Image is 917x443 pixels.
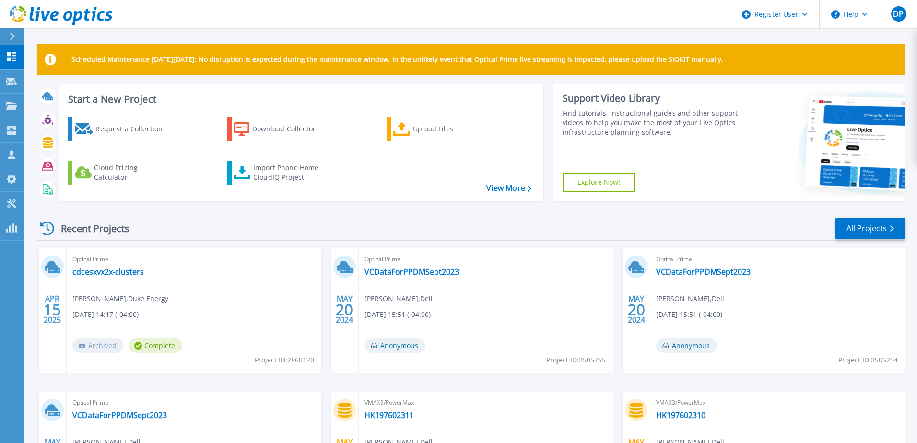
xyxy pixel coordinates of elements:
span: Optical Prime [364,254,608,265]
span: VMAX3/PowerMax [656,397,899,408]
div: MAY 2024 [335,292,353,327]
span: 20 [336,305,353,314]
span: [PERSON_NAME] , Dell [364,293,433,304]
a: View More [486,184,531,193]
span: [DATE] 14:17 (-04:00) [72,309,139,320]
a: VCDataForPPDMSept2023 [72,410,167,420]
span: [DATE] 15:51 (-04:00) [656,309,722,320]
a: Request a Collection [68,117,175,141]
span: Anonymous [364,338,425,353]
a: HK197602311 [364,410,414,420]
a: VCDataForPPDMSept2023 [656,267,751,277]
a: Upload Files [387,117,494,141]
h3: Start a New Project [68,94,531,105]
a: VCDataForPPDMSept2023 [364,267,459,277]
p: Scheduled Maintenance [DATE][DATE]: No disruption is expected during the maintenance window. In t... [71,56,723,63]
a: All Projects [835,218,905,239]
div: Upload Files [413,119,490,139]
div: Download Collector [252,119,329,139]
span: [PERSON_NAME] , Duke Energy [72,293,168,304]
a: Explore Now! [563,173,635,192]
span: Optical Prime [72,397,316,408]
a: Cloud Pricing Calculator [68,161,175,185]
div: Cloud Pricing Calculator [94,163,171,182]
a: cdcesxvx2x-clusters [72,267,144,277]
div: Recent Projects [37,217,142,240]
div: Import Phone Home CloudIQ Project [253,163,328,182]
span: Complete [129,338,182,353]
div: Request a Collection [95,119,172,139]
span: VMAX3/PowerMax [364,397,608,408]
div: MAY 2024 [627,292,646,327]
span: Archived [72,338,124,353]
span: Anonymous [656,338,717,353]
a: Download Collector [227,117,334,141]
div: APR 2025 [43,292,61,327]
span: Project ID: 2505255 [546,355,606,365]
div: Support Video Library [563,92,742,105]
span: Optical Prime [72,254,316,265]
span: Project ID: 2505254 [838,355,898,365]
span: 15 [44,305,61,314]
span: Optical Prime [656,254,899,265]
span: [PERSON_NAME] , Dell [656,293,724,304]
span: [DATE] 15:51 (-04:00) [364,309,431,320]
span: 20 [628,305,645,314]
span: Project ID: 2860170 [255,355,314,365]
div: Find tutorials, instructional guides and other support videos to help you make the most of your L... [563,108,742,137]
a: HK197602310 [656,410,705,420]
span: DP [893,10,904,18]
